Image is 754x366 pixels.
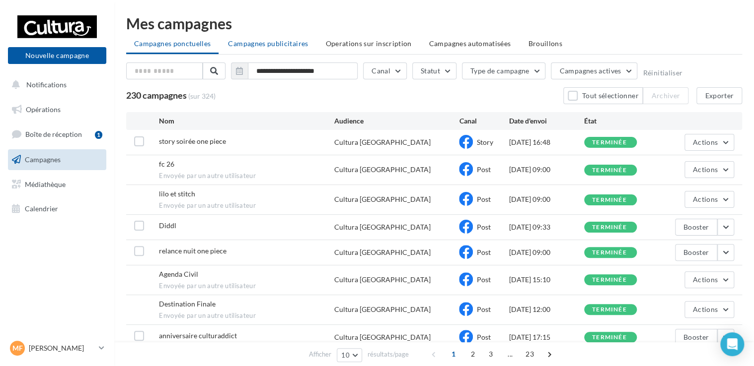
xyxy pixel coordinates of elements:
[6,149,108,170] a: Campagnes
[592,224,627,231] div: terminée
[159,160,174,168] span: fc 26
[693,195,718,203] span: Actions
[509,137,584,147] div: [DATE] 16:48
[509,247,584,257] div: [DATE] 09:00
[509,332,584,342] div: [DATE] 17:15
[334,165,431,175] div: Cultura [GEOGRAPHIC_DATA]
[446,346,461,362] span: 1
[6,99,108,120] a: Opérations
[6,123,108,145] a: Boîte de réception1
[334,137,431,147] div: Cultura [GEOGRAPHIC_DATA]
[509,116,584,126] div: Date d'envoi
[675,244,717,261] button: Booster
[25,180,66,188] span: Médiathèque
[720,332,744,356] div: Open Intercom Messenger
[693,275,718,284] span: Actions
[337,348,362,362] button: 10
[476,165,490,174] span: Post
[693,138,718,146] span: Actions
[325,39,411,48] span: Operations sur inscription
[476,195,490,203] span: Post
[528,39,562,48] span: Brouillons
[309,350,331,359] span: Afficher
[334,194,431,204] div: Cultura [GEOGRAPHIC_DATA]
[476,275,490,284] span: Post
[159,331,237,340] span: anniversaire culturaddict
[6,74,104,95] button: Notifications
[592,306,627,313] div: terminée
[684,301,734,318] button: Actions
[8,339,106,358] a: MF [PERSON_NAME]
[159,311,334,320] span: Envoyée par un autre utilisateur
[592,334,627,341] div: terminée
[363,62,407,79] button: Canal
[159,201,334,210] span: Envoyée par un autre utilisateur
[696,87,742,104] button: Exporter
[502,346,518,362] span: ...
[159,172,334,181] span: Envoyée par un autre utilisateur
[334,247,431,257] div: Cultura [GEOGRAPHIC_DATA]
[643,69,682,77] button: Réinitialiser
[126,90,187,101] span: 230 campagnes
[563,87,643,104] button: Tout sélectionner
[592,197,627,203] div: terminée
[684,271,734,288] button: Actions
[509,305,584,314] div: [DATE] 12:00
[25,204,58,213] span: Calendrier
[159,137,226,145] span: story soirée one piece
[476,333,490,341] span: Post
[25,130,82,138] span: Boîte de réception
[29,343,95,353] p: [PERSON_NAME]
[159,270,198,278] span: Agenda Civil
[592,167,627,174] div: terminée
[334,222,431,232] div: Cultura [GEOGRAPHIC_DATA]
[459,116,509,126] div: Canal
[509,222,584,232] div: [DATE] 09:33
[8,47,106,64] button: Nouvelle campagne
[95,131,102,139] div: 1
[509,275,584,285] div: [DATE] 15:10
[159,116,334,126] div: Nom
[228,39,308,48] span: Campagnes publicitaires
[584,116,659,126] div: État
[483,346,499,362] span: 3
[522,346,538,362] span: 23
[159,282,334,291] span: Envoyée par un autre utilisateur
[334,116,459,126] div: Audience
[476,305,490,313] span: Post
[684,134,734,151] button: Actions
[12,343,23,353] span: MF
[592,277,627,283] div: terminée
[509,194,584,204] div: [DATE] 09:00
[368,350,409,359] span: résultats/page
[462,62,546,79] button: Type de campagne
[675,329,717,346] button: Booster
[592,139,627,146] div: terminée
[684,191,734,208] button: Actions
[429,39,511,48] span: Campagnes automatisées
[159,300,216,308] span: Destination Finale
[159,221,176,230] span: Diddl
[6,198,108,219] a: Calendrier
[126,16,742,31] div: Mes campagnes
[684,161,734,178] button: Actions
[551,62,637,79] button: Campagnes actives
[476,248,490,256] span: Post
[25,155,61,164] span: Campagnes
[643,87,688,104] button: Archiver
[476,223,490,231] span: Post
[693,305,718,313] span: Actions
[559,66,621,75] span: Campagnes actives
[188,91,216,101] span: (sur 324)
[159,189,195,198] span: lilo et stitch
[334,305,431,314] div: Cultura [GEOGRAPHIC_DATA]
[26,105,61,114] span: Opérations
[334,332,431,342] div: Cultura [GEOGRAPHIC_DATA]
[341,351,350,359] span: 10
[693,165,718,174] span: Actions
[6,174,108,195] a: Médiathèque
[26,80,67,89] span: Notifications
[412,62,456,79] button: Statut
[334,275,431,285] div: Cultura [GEOGRAPHIC_DATA]
[159,246,226,255] span: relance nuit one piece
